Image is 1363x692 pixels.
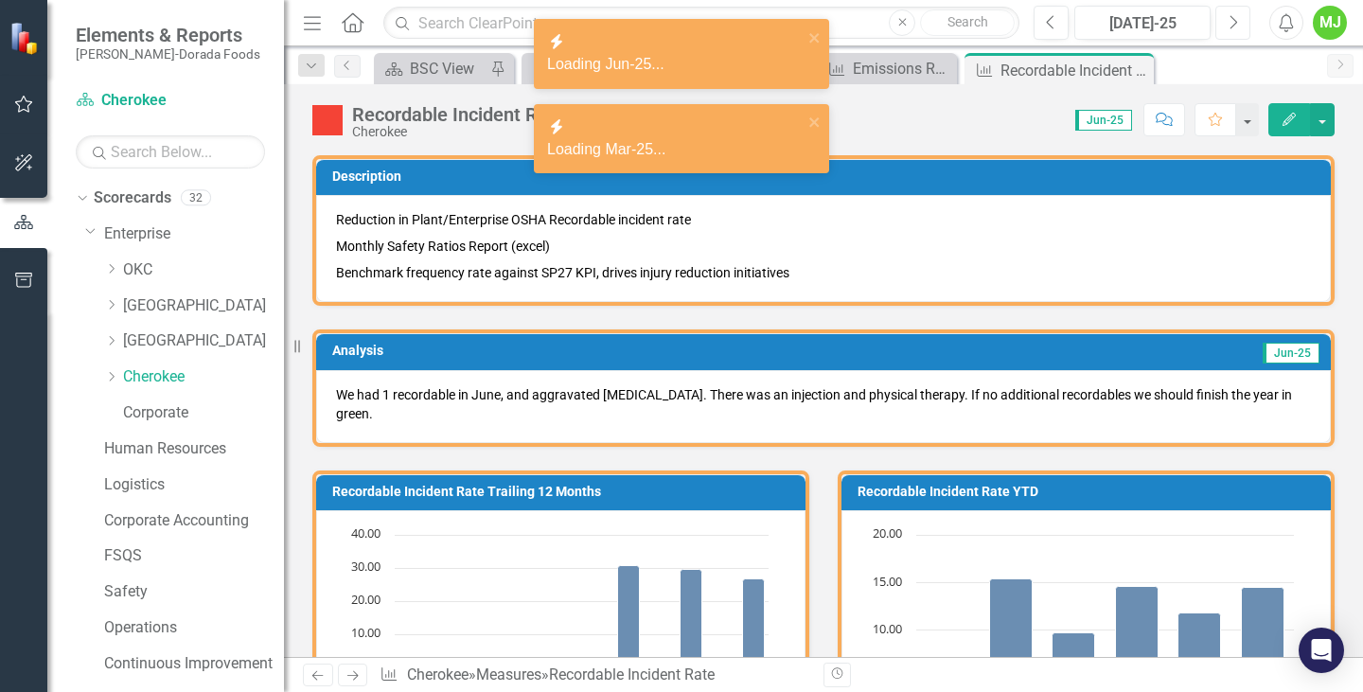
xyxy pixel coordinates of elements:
[332,485,796,499] h3: Recordable Incident Rate Trailing 12 Months
[332,344,792,358] h3: Analysis
[104,581,284,603] a: Safety
[336,210,1311,233] p: Reduction in Plant/Enterprise OSHA Recordable incident rate
[1074,6,1211,40] button: [DATE]-25
[547,139,803,161] div: Loading Mar-25...
[873,573,902,590] text: 15.00
[336,259,1311,282] p: Benchmark frequency rate against SP27 KPI, drives injury reduction initiatives
[76,135,265,169] input: Search Below...
[351,524,381,541] text: 40.00
[947,14,988,29] span: Search
[380,665,809,686] div: » »
[476,665,541,683] a: Measures
[181,190,211,206] div: 32
[336,233,1311,259] p: Monthly Safety Ratios Report (excel)
[9,21,43,54] img: ClearPoint Strategy
[104,510,284,532] a: Corporate Accounting
[352,104,565,125] div: Recordable Incident Rate
[123,295,284,317] a: [GEOGRAPHIC_DATA]
[1313,6,1347,40] button: MJ
[104,438,284,460] a: Human Resources
[407,665,469,683] a: Cherokee
[618,566,640,668] path: Feb-25, 30.81108645. Monthly Actual.
[94,187,171,209] a: Scorecards
[351,624,381,641] text: 10.00
[822,57,952,80] a: Emissions Reduction
[808,112,822,133] button: close
[858,485,1321,499] h3: Recordable Incident Rate YTD
[873,620,902,637] text: 10.00
[104,474,284,496] a: Logistics
[1081,12,1204,35] div: [DATE]-25
[312,105,343,135] img: Below Plan
[76,46,260,62] small: [PERSON_NAME]-Dorada Foods
[549,665,715,683] div: Recordable Incident Rate
[410,57,486,80] div: BSC View
[332,169,1321,184] h3: Description
[123,402,284,424] a: Corporate
[547,54,803,76] div: Loading Jun-25...
[853,57,952,80] div: Emissions Reduction
[1075,110,1132,131] span: Jun-25
[123,366,284,388] a: Cherokee
[76,90,265,112] a: Cherokee
[1299,628,1344,673] div: Open Intercom Messenger
[104,653,284,675] a: Continuous Improvement
[873,524,902,541] text: 20.00
[76,24,260,46] span: Elements & Reports
[1263,343,1319,364] span: Jun-25
[1000,59,1149,82] div: Recordable Incident Rate
[379,57,486,80] a: BSC View
[743,579,765,668] path: Jun-25, 26.77906734. Monthly Actual.
[681,570,702,668] path: Apr-25, 29.57661082. Monthly Actual.
[104,545,284,567] a: FSQS
[526,57,633,80] a: KPIs
[383,7,1019,40] input: Search ClearPoint...
[352,125,565,139] div: Cherokee
[123,259,284,281] a: OKC
[351,558,381,575] text: 30.00
[808,27,822,48] button: close
[336,385,1311,423] p: We had 1 recordable in June, and aggravated [MEDICAL_DATA]. There was an injection and physical t...
[104,617,284,639] a: Operations
[104,223,284,245] a: Enterprise
[351,591,381,608] text: 20.00
[123,330,284,352] a: [GEOGRAPHIC_DATA]
[403,566,765,668] g: Monthly Actual, series 1 of 2. Bar series with 12 bars.
[920,9,1015,36] button: Search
